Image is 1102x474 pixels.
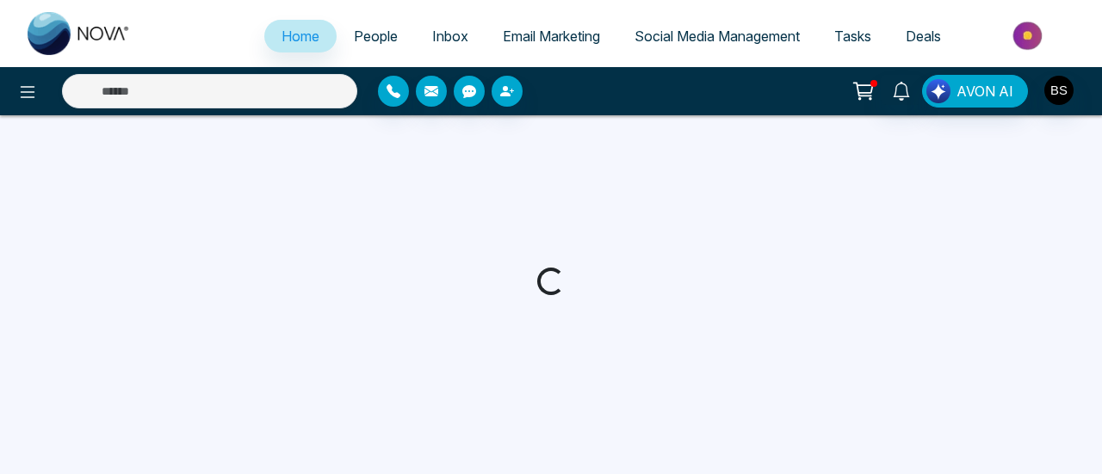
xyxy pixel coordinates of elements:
img: Lead Flow [926,79,950,103]
a: Tasks [817,20,888,52]
button: AVON AI [922,75,1028,108]
span: Tasks [834,28,871,45]
span: Inbox [432,28,468,45]
a: People [337,20,415,52]
span: AVON AI [957,81,1013,102]
span: Home [282,28,319,45]
a: Inbox [415,20,486,52]
a: Social Media Management [617,20,817,52]
img: Market-place.gif [967,16,1092,55]
span: Social Media Management [635,28,800,45]
span: People [354,28,398,45]
img: User Avatar [1044,76,1074,105]
span: Email Marketing [503,28,600,45]
a: Email Marketing [486,20,617,52]
a: Home [264,20,337,52]
img: Nova CRM Logo [28,12,131,55]
span: Deals [906,28,941,45]
a: Deals [888,20,958,52]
